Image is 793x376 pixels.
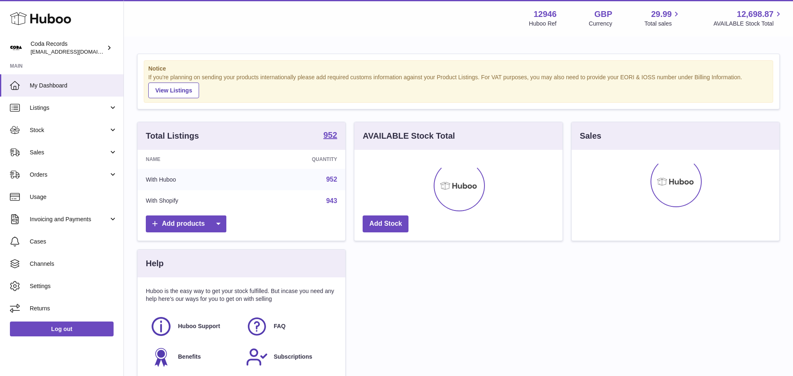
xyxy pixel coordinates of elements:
[713,9,783,28] a: 12,698.87 AVAILABLE Stock Total
[146,258,164,269] h3: Help
[30,215,109,223] span: Invoicing and Payments
[363,130,455,142] h3: AVAILABLE Stock Total
[274,322,286,330] span: FAQ
[30,149,109,156] span: Sales
[249,150,345,169] th: Quantity
[30,126,109,134] span: Stock
[10,322,114,336] a: Log out
[31,40,105,56] div: Coda Records
[146,287,337,303] p: Huboo is the easy way to get your stock fulfilled. But incase you need any help here's our ways f...
[651,9,672,20] span: 29.99
[30,305,117,312] span: Returns
[148,65,769,73] strong: Notice
[644,20,681,28] span: Total sales
[30,171,109,179] span: Orders
[178,322,220,330] span: Huboo Support
[30,104,109,112] span: Listings
[323,131,337,141] a: 952
[246,315,333,338] a: FAQ
[30,238,117,246] span: Cases
[138,150,249,169] th: Name
[274,353,312,361] span: Subscriptions
[138,190,249,212] td: With Shopify
[150,315,237,338] a: Huboo Support
[363,215,408,232] a: Add Stock
[146,215,226,232] a: Add products
[737,9,774,20] span: 12,698.87
[326,176,337,183] a: 952
[534,9,557,20] strong: 12946
[30,260,117,268] span: Channels
[10,42,22,54] img: haz@pcatmedia.com
[150,346,237,368] a: Benefits
[146,130,199,142] h3: Total Listings
[323,131,337,139] strong: 952
[30,282,117,290] span: Settings
[594,9,612,20] strong: GBP
[713,20,783,28] span: AVAILABLE Stock Total
[326,197,337,204] a: 943
[529,20,557,28] div: Huboo Ref
[246,346,333,368] a: Subscriptions
[148,73,769,98] div: If you're planning on sending your products internationally please add required customs informati...
[30,193,117,201] span: Usage
[589,20,613,28] div: Currency
[138,169,249,190] td: With Huboo
[31,48,121,55] span: [EMAIL_ADDRESS][DOMAIN_NAME]
[644,9,681,28] a: 29.99 Total sales
[148,83,199,98] a: View Listings
[178,353,201,361] span: Benefits
[580,130,601,142] h3: Sales
[30,82,117,90] span: My Dashboard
